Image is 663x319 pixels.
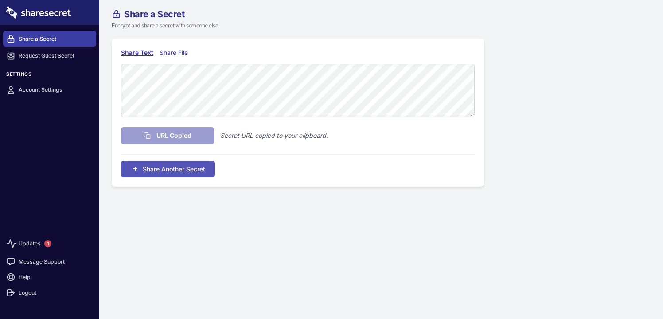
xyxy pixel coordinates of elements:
p: Secret URL copied to your clipboard. [220,131,328,140]
span: URL Copied [156,131,191,140]
div: Share File [160,48,192,58]
span: Share Another Secret [143,164,205,174]
div: Share Text [121,48,153,58]
a: Account Settings [3,82,96,98]
a: Request Guest Secret [3,48,96,64]
iframe: Drift Widget Chat Controller [619,275,652,308]
button: URL Copied [121,127,214,144]
span: 1 [44,240,51,247]
a: Message Support [3,254,96,269]
a: Updates1 [3,233,96,254]
a: Logout [3,285,96,300]
button: Share Another Secret [121,161,215,177]
a: Share a Secret [3,31,96,47]
h3: Settings [3,71,96,81]
p: Encrypt and share a secret with someone else. [112,22,534,30]
span: Share a Secret [124,10,184,19]
a: Help [3,269,96,285]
